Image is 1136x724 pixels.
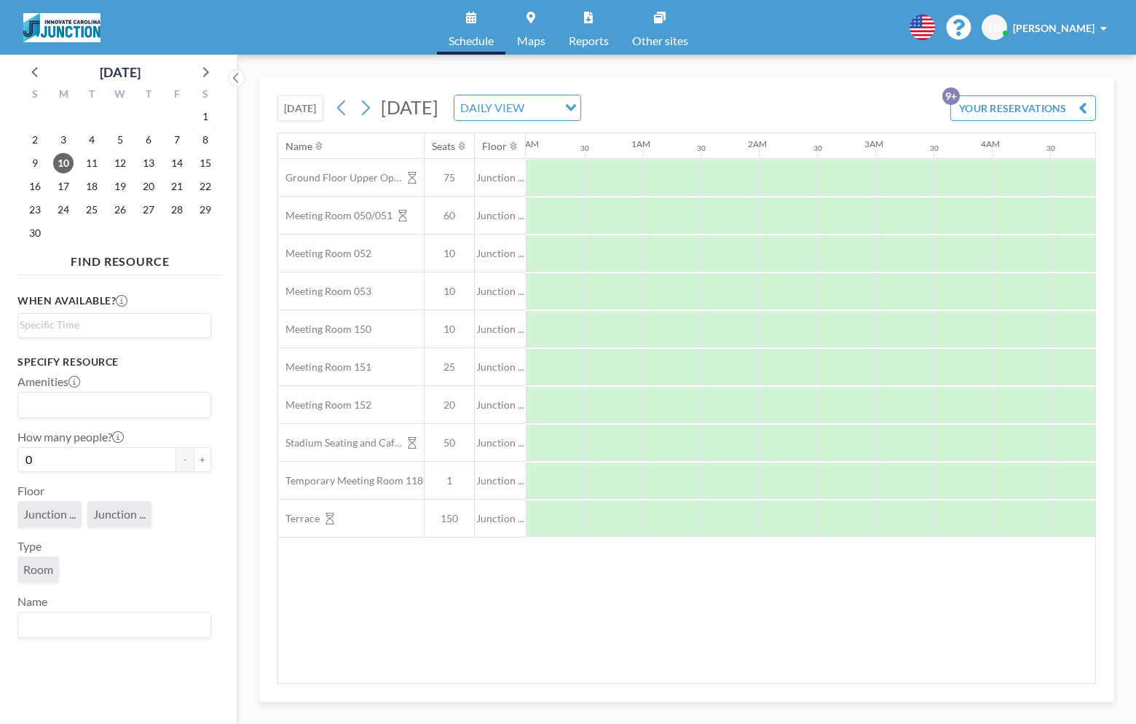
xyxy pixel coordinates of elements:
span: Schedule [449,35,494,47]
span: Junction ... [475,361,526,374]
span: Saturday, November 15, 2025 [195,153,216,173]
label: Type [17,539,42,554]
span: 25 [425,361,474,374]
button: - [176,447,194,472]
input: Search for option [529,98,556,117]
span: Saturday, November 22, 2025 [195,176,216,197]
span: Stadium Seating and Cafe area [278,436,402,449]
span: Wednesday, November 19, 2025 [110,176,130,197]
span: Wednesday, November 12, 2025 [110,153,130,173]
span: Junction ... [475,209,526,222]
input: Search for option [20,317,202,333]
div: W [106,86,135,105]
span: Thursday, November 6, 2025 [138,130,159,150]
div: Search for option [454,95,580,120]
div: 30 [697,143,706,153]
span: Saturday, November 29, 2025 [195,200,216,220]
span: Wednesday, November 5, 2025 [110,130,130,150]
p: 9+ [942,87,960,105]
span: 150 [425,512,474,525]
div: 4AM [981,138,1000,149]
button: + [194,447,211,472]
span: Junction ... [475,474,526,487]
span: Thursday, November 20, 2025 [138,176,159,197]
span: Sunday, November 16, 2025 [25,176,45,197]
span: Other sites [632,35,688,47]
div: Name [285,140,312,153]
span: Temporary Meeting Room 118 [278,474,423,487]
span: Junction ... [475,171,526,184]
span: Sunday, November 30, 2025 [25,223,45,243]
label: Name [17,594,47,609]
label: Amenities [17,374,80,389]
div: Seats [432,140,455,153]
span: Terrace [278,512,320,525]
span: 75 [425,171,474,184]
span: Saturday, November 8, 2025 [195,130,216,150]
span: Junction ... [475,285,526,298]
span: Friday, November 7, 2025 [167,130,187,150]
span: [PERSON_NAME] [1013,22,1094,34]
span: Junction ... [475,512,526,525]
div: Search for option [18,314,210,336]
span: [DATE] [381,96,438,118]
div: 30 [580,143,589,153]
span: Monday, November 3, 2025 [53,130,74,150]
div: T [134,86,162,105]
div: 2AM [748,138,767,149]
span: Meeting Room 150 [278,323,371,336]
span: Sunday, November 23, 2025 [25,200,45,220]
input: Search for option [20,615,202,634]
span: Monday, November 24, 2025 [53,200,74,220]
span: Thursday, November 13, 2025 [138,153,159,173]
span: Tuesday, November 18, 2025 [82,176,102,197]
span: Ground Floor Upper Open Area [278,171,402,184]
span: Friday, November 21, 2025 [167,176,187,197]
span: Wednesday, November 26, 2025 [110,200,130,220]
div: M [50,86,78,105]
span: Room [23,562,53,577]
span: Junction ... [23,507,76,522]
div: Search for option [18,613,210,637]
span: Tuesday, November 25, 2025 [82,200,102,220]
span: 60 [425,209,474,222]
span: 10 [425,247,474,260]
span: 10 [425,323,474,336]
span: Meeting Room 050/051 [278,209,393,222]
div: T [78,86,106,105]
button: [DATE] [277,95,323,121]
div: Search for option [18,393,210,417]
div: F [162,86,191,105]
span: 50 [425,436,474,449]
span: Friday, November 28, 2025 [167,200,187,220]
div: 12AM [515,138,539,149]
span: Meeting Room 152 [278,398,371,412]
h3: Specify resource [17,355,211,369]
span: Maps [517,35,545,47]
div: Floor [482,140,507,153]
span: 20 [425,398,474,412]
div: 30 [813,143,822,153]
span: Sunday, November 9, 2025 [25,153,45,173]
span: Meeting Room 052 [278,247,371,260]
input: Search for option [20,396,202,414]
span: ER [988,21,1001,34]
div: 3AM [864,138,883,149]
span: Junction ... [475,323,526,336]
span: Sunday, November 2, 2025 [25,130,45,150]
span: Monday, November 10, 2025 [53,153,74,173]
span: Tuesday, November 11, 2025 [82,153,102,173]
label: How many people? [17,430,124,444]
span: Monday, November 17, 2025 [53,176,74,197]
img: organization-logo [23,13,100,42]
span: Saturday, November 1, 2025 [195,106,216,127]
span: Junction ... [475,398,526,412]
span: Junction ... [475,436,526,449]
button: YOUR RESERVATIONS9+ [950,95,1096,121]
span: 1 [425,474,474,487]
span: Reports [569,35,609,47]
span: Junction ... [475,247,526,260]
span: Meeting Room 151 [278,361,371,374]
h4: FIND RESOURCE [17,248,223,269]
div: S [191,86,219,105]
